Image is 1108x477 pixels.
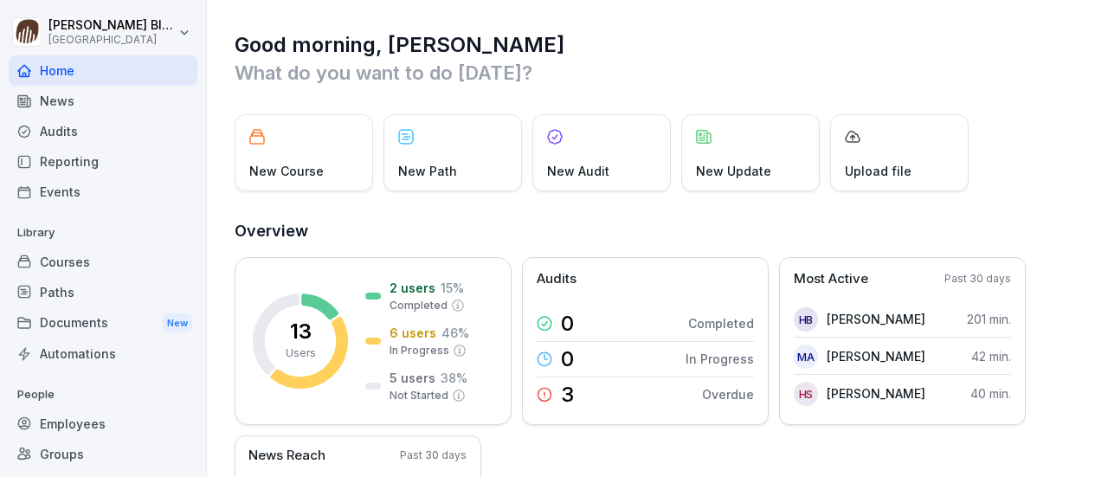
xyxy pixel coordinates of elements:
p: 38 % [441,369,467,387]
p: People [9,381,197,409]
p: Past 30 days [400,448,467,463]
p: Completed [688,314,754,332]
p: [PERSON_NAME] [827,310,925,328]
p: [GEOGRAPHIC_DATA] [48,34,175,46]
p: Upload file [845,162,912,180]
p: 3 [561,384,574,405]
p: News Reach [248,446,325,466]
p: 46 % [441,324,469,342]
p: 0 [561,313,574,334]
p: Users [286,345,316,361]
p: 6 users [390,324,436,342]
a: Automations [9,338,197,369]
div: New [163,313,192,333]
p: Overdue [702,385,754,403]
p: New Course [249,162,324,180]
p: Audits [537,269,577,289]
p: Most Active [794,269,868,289]
p: 2 users [390,279,435,297]
p: [PERSON_NAME] [827,347,925,365]
a: Home [9,55,197,86]
div: Documents [9,307,197,339]
a: Reporting [9,146,197,177]
p: 201 min. [967,310,1011,328]
a: Audits [9,116,197,146]
p: 15 % [441,279,464,297]
a: Events [9,177,197,207]
a: Employees [9,409,197,439]
p: In Progress [390,343,449,358]
p: 0 [561,349,574,370]
p: [PERSON_NAME] Blaak [48,18,175,33]
p: New Update [696,162,771,180]
p: 13 [290,321,312,342]
p: Not Started [390,388,448,403]
p: What do you want to do [DATE]? [235,59,1082,87]
p: Past 30 days [944,271,1011,287]
div: HS [794,382,818,406]
a: Courses [9,247,197,277]
p: In Progress [686,350,754,368]
p: 5 users [390,369,435,387]
a: News [9,86,197,116]
p: 40 min. [970,384,1011,403]
p: [PERSON_NAME] [827,384,925,403]
p: New Audit [547,162,609,180]
p: New Path [398,162,457,180]
h2: Overview [235,219,1082,243]
p: Completed [390,298,448,313]
a: Paths [9,277,197,307]
div: MA [794,345,818,369]
div: HB [794,307,818,332]
a: Groups [9,439,197,469]
p: 42 min. [971,347,1011,365]
p: Library [9,219,197,247]
a: DocumentsNew [9,307,197,339]
h1: Good morning, [PERSON_NAME] [235,31,1082,59]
